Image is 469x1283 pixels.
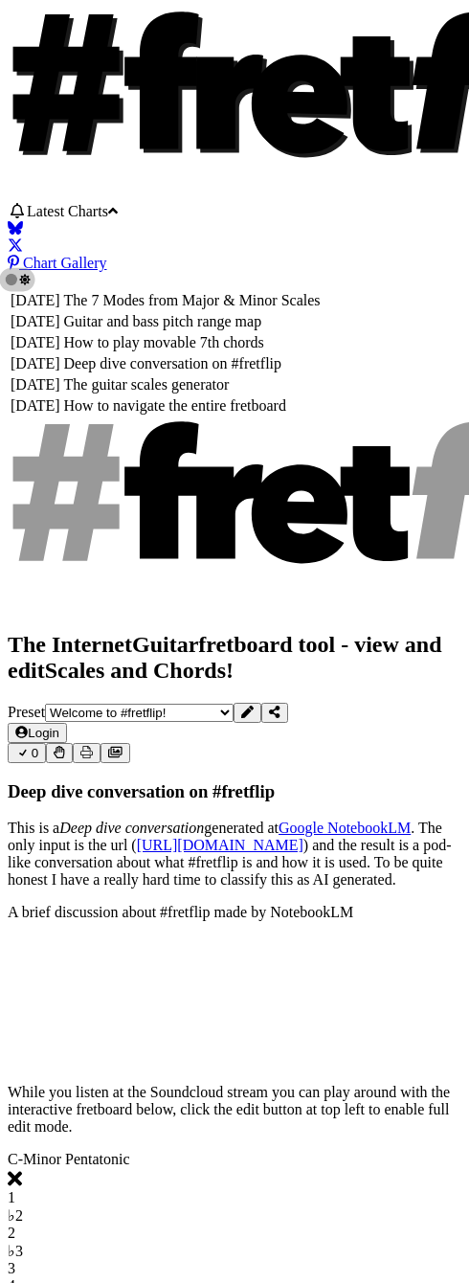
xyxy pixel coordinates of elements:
[8,237,461,255] a: Follow #fretflip at X
[10,312,61,331] td: [DATE]
[8,1260,461,1277] div: toggle scale degree
[8,743,46,763] button: 0
[8,255,461,272] a: #fretflip at Pinterest
[10,354,61,373] td: [DATE]
[8,1151,130,1167] span: C - Minor Pentatonic
[8,255,461,272] div: Chart Gallery
[46,743,73,763] button: Toggle Dexterity for all fretkits
[137,837,303,853] a: [URL][DOMAIN_NAME]
[8,820,461,889] p: This is a generated at . The only input is the url ( ) and the result is a pod-like conversation ...
[132,632,198,657] span: Guitar
[10,333,61,352] td: [DATE]
[63,312,322,331] td: Guitar and bass pitch range map
[27,203,108,219] span: Latest Charts
[261,703,288,723] button: Share Preset
[8,704,45,720] span: Preset
[100,743,130,763] button: Create image
[59,820,204,836] em: Deep dive conversation
[8,904,461,921] div: A brief discussion about #fretflip made by NotebookLM
[10,333,322,352] tr: How to play movable 7th chords on guitar
[10,291,322,310] tr: How to alter one or two notes in the Major and Minor scales to play the 7 Modes
[45,704,234,722] select: Preset
[8,723,67,743] button: Login
[8,1084,461,1136] p: While you listen at the Soundcloud stream you can play around with the interactive fretboard belo...
[10,354,322,373] tr: Deep dive conversation on #fretflip by Google NotebookLM
[8,1189,461,1206] div: toggle scale degree
[8,272,27,288] span: Toggle light / dark theme
[8,1225,461,1242] div: toggle scale degree
[63,354,322,373] td: Deep dive conversation on #fretflip
[8,781,461,802] h1: Deep dive conversation on #fretflip
[10,396,61,416] td: [DATE]
[63,291,322,310] td: The 7 Modes from Major & Minor Scales
[45,658,234,683] span: Scales and Chords!
[279,820,411,836] a: Google NotebookLM
[8,220,461,237] a: Follow #fretflip at Bluesky
[63,396,322,416] td: How to navigate the entire fretboard
[8,632,461,684] h2: The Internet fretboard tool - view and edit
[234,703,261,723] button: Edit Preset
[10,312,322,331] tr: A chart showing pitch ranges for different string configurations and tunings
[63,375,322,394] td: The guitar scales generator
[10,375,322,394] tr: How to create scale and chord charts
[8,921,461,1065] iframe: Media Embed
[63,333,322,352] td: How to play movable 7th chords
[10,291,61,310] td: [DATE]
[10,396,322,416] tr: Note patterns to navigate the entire fretboard
[8,1242,461,1260] div: toggle scale degree
[8,1206,461,1225] div: toggle scale degree
[10,375,61,394] td: [DATE]
[73,743,100,763] button: Print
